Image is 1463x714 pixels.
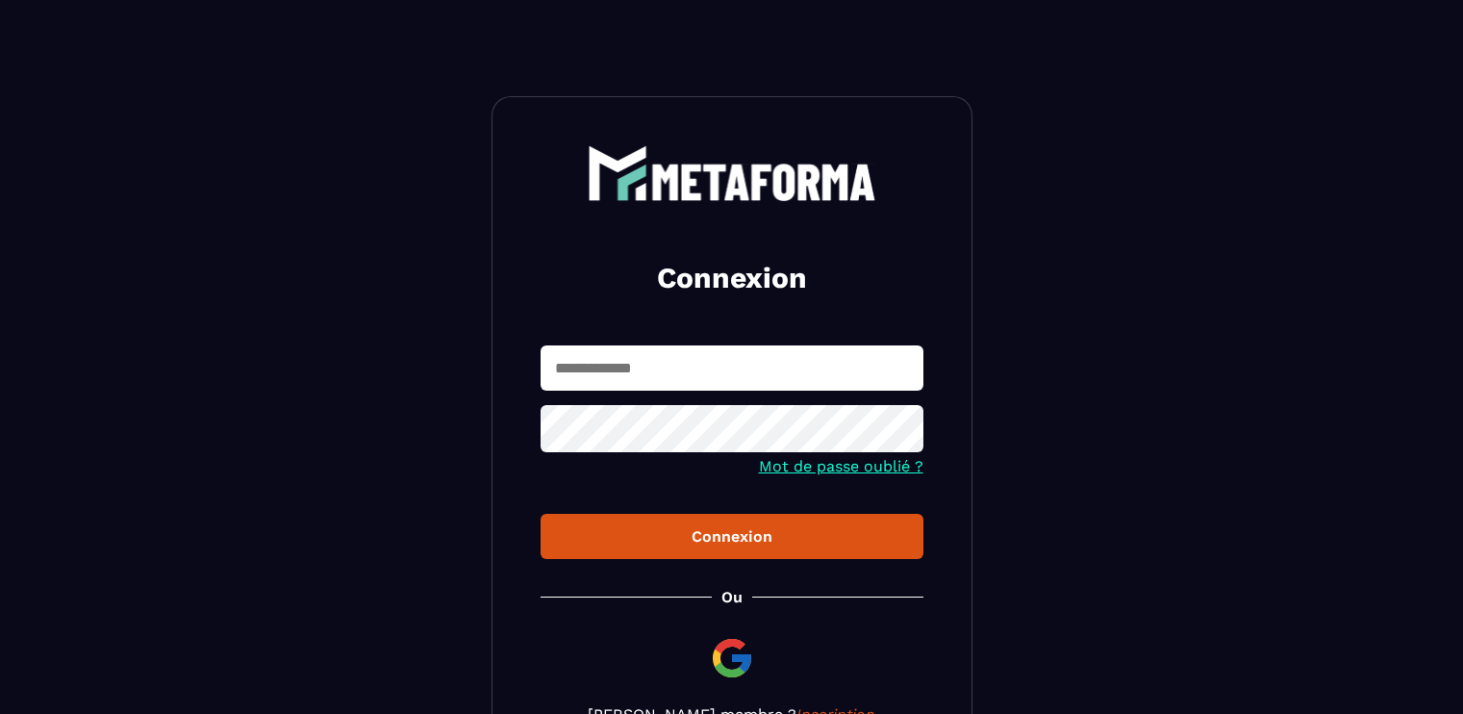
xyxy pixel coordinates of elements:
p: Ou [721,588,743,606]
button: Connexion [541,514,923,559]
a: Mot de passe oublié ? [759,457,923,475]
a: logo [541,145,923,201]
img: google [709,635,755,681]
h2: Connexion [564,259,900,297]
div: Connexion [556,527,908,546]
img: logo [588,145,876,201]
